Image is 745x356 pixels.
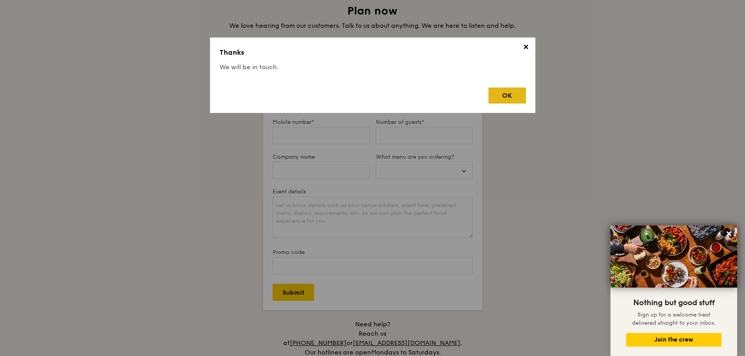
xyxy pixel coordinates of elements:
span: Nothing but good stuff [633,298,714,308]
span: ✕ [521,43,531,54]
div: OK [488,88,526,104]
button: Close [723,227,735,240]
span: Sign up for a welcome treat delivered straight to your inbox. [632,311,716,326]
h4: We will be in touch. [219,63,526,72]
h3: Thanks [219,47,526,58]
button: Join the crew [626,333,722,347]
img: DSC07876-Edit02-Large.jpeg [610,225,737,288]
